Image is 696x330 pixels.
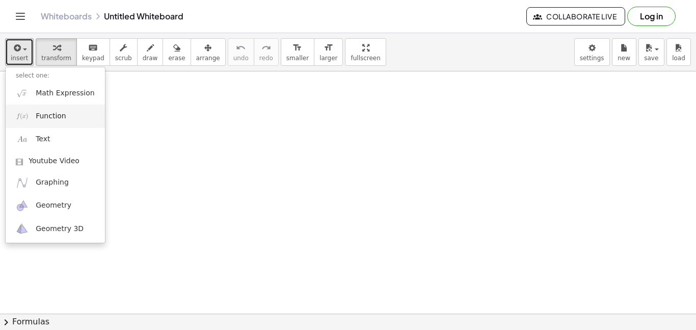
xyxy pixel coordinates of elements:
span: Collaborate Live [535,12,617,21]
span: redo [259,55,273,62]
span: erase [168,55,185,62]
span: scrub [115,55,132,62]
span: larger [319,55,337,62]
span: Function [36,111,66,121]
button: redoredo [254,38,279,66]
button: erase [163,38,191,66]
a: Geometry [6,194,105,217]
button: settings [574,38,610,66]
img: Aa.png [16,133,29,146]
span: keypad [82,55,104,62]
a: Whiteboards [41,11,92,21]
span: load [672,55,685,62]
a: Function [6,105,105,128]
button: undoundo [228,38,254,66]
span: arrange [196,55,220,62]
a: Graphing [6,171,105,194]
i: redo [261,42,271,54]
i: format_size [324,42,333,54]
button: arrange [191,38,226,66]
span: undo [233,55,249,62]
span: Geometry 3D [36,224,84,234]
button: fullscreen [345,38,386,66]
a: Math Expression [6,82,105,105]
span: draw [143,55,158,62]
span: save [644,55,658,62]
button: Toggle navigation [12,8,29,24]
button: Collaborate Live [526,7,625,26]
img: ggb-geometry.svg [16,199,29,212]
img: sqrt_x.png [16,87,29,99]
img: ggb-3d.svg [16,222,29,235]
img: f_x.png [16,110,29,122]
button: keyboardkeypad [76,38,110,66]
img: ggb-graphing.svg [16,176,29,189]
button: transform [36,38,77,66]
span: Text [36,134,50,144]
span: smaller [286,55,309,62]
a: Text [6,128,105,151]
button: save [638,38,664,66]
span: new [618,55,630,62]
a: Youtube Video [6,151,105,171]
button: load [666,38,691,66]
button: format_sizelarger [314,38,343,66]
a: Geometry 3D [6,217,105,240]
i: keyboard [88,42,98,54]
span: transform [41,55,71,62]
button: Log in [627,7,676,26]
i: format_size [292,42,302,54]
button: insert [5,38,34,66]
span: insert [11,55,28,62]
li: select one: [6,70,105,82]
button: format_sizesmaller [281,38,314,66]
span: Youtube Video [29,156,79,166]
button: new [612,38,636,66]
span: Math Expression [36,88,94,98]
button: draw [137,38,164,66]
span: settings [580,55,604,62]
i: undo [236,42,246,54]
button: scrub [110,38,138,66]
span: fullscreen [351,55,380,62]
span: Geometry [36,200,71,211]
span: Graphing [36,177,69,188]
